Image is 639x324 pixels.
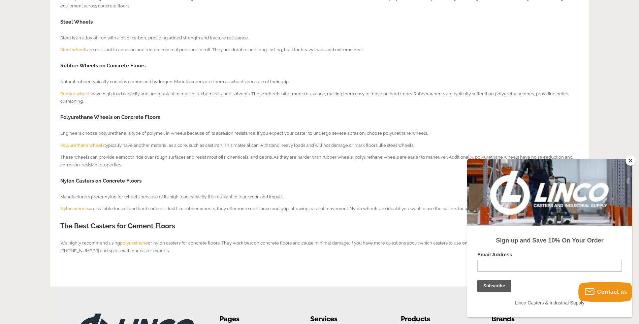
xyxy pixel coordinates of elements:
[597,289,627,295] span: Contact us
[29,78,136,85] strong: Sign up and Save 10% On Your Order
[60,143,414,148] span: typically have another material as a core, such as cast iron. This material can withstand heavy l...
[10,121,44,133] input: Subscribe
[60,46,579,54] p: are resistant to abrasion and require minimal pressure to roll. They are durable and long-lasting...
[60,47,87,52] a: Steel wheels
[60,90,579,106] p: have high load capacity and are resistant to most oils, chemicals, and solvents. These wheels off...
[626,156,636,166] button: Close
[60,35,249,40] span: Steel is an alloy of iron with a bit of carbon, providing added strength and fracture resistance.
[60,143,104,148] a: Polyurethane wheels
[60,194,284,199] span: Manufacturers prefer nylon for wheels because of its high load capacity. It is resistant to tear,...
[48,141,117,147] span: Linco Casters & Industrial Supply
[60,19,93,25] span: Steel Wheels
[60,206,89,211] a: Nylon wheels
[60,178,141,184] span: Nylon Casters on Concrete Floors
[60,131,428,136] span: Engineers choose polyurethane, a type of polymer, in wheels because of its abrasion resistance. I...
[60,239,579,255] p: We highly recommend using or nylon casters for concrete floors. They work best on concrete floors...
[60,114,160,120] span: Polyurethane Wheels on Concrete Floors
[60,205,579,213] p: are suitable for soft and hard surfaces. Just like rubber wheels, they offer more resistance and ...
[10,93,155,101] label: Email Address
[60,63,146,69] span: Rubber Wheels on Concrete Floors
[120,240,148,246] a: polyurethane
[60,79,289,84] span: Natural rubber typically contains carbon and hydrogen. Manufacturers use them as wheels because o...
[60,155,573,167] span: These wheels can provide a smooth ride over rough surfaces and resist most oils, chemicals, and d...
[60,91,92,96] a: Rubber wheels
[578,282,632,302] button: Contact us
[60,222,175,230] span: The Best Casters for Cement Floors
